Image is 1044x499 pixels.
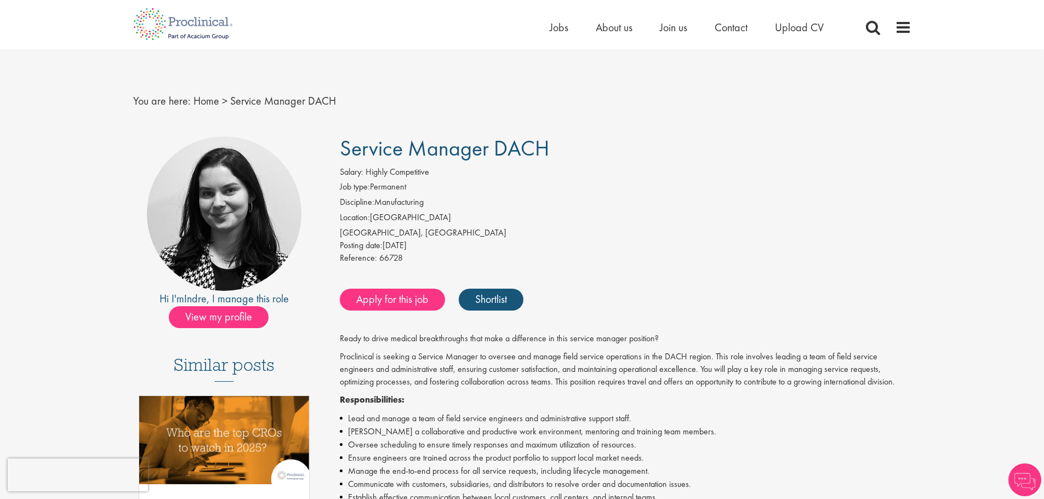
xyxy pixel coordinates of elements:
p: Proclinical is seeking a Service Manager to oversee and manage field service operations in the DA... [340,351,911,388]
a: About us [596,20,632,35]
li: Lead and manage a team of field service engineers and administrative support staff. [340,412,911,425]
a: View my profile [169,308,279,323]
h3: Similar posts [174,355,275,382]
p: Ready to drive medical breakthroughs that make a difference in this service manager position? [340,332,911,345]
label: Reference: [340,252,377,265]
span: View my profile [169,306,269,328]
span: > [222,94,227,108]
li: [PERSON_NAME] a collaborative and productive work environment, mentoring and training team members. [340,425,911,438]
label: Discipline: [340,196,374,209]
li: Manufacturing [340,196,911,211]
label: Job type: [340,181,370,193]
li: Oversee scheduling to ensure timely responses and maximum utilization of resources. [340,438,911,451]
li: Ensure engineers are trained across the product portfolio to support local market needs. [340,451,911,464]
label: Location: [340,211,370,224]
strong: Responsibilities: [340,394,404,405]
a: breadcrumb link [193,94,219,108]
div: Hi I'm , I manage this role [133,291,316,307]
span: Highly Competitive [366,166,429,177]
span: Posting date: [340,239,383,251]
li: Permanent [340,181,911,196]
li: [GEOGRAPHIC_DATA] [340,211,911,227]
a: Link to a post [139,396,310,493]
img: Top 10 CROs 2025 | Proclinical [139,396,310,484]
li: Manage the end-to-end process for all service requests, including lifecycle management. [340,464,911,478]
span: Service Manager DACH [340,134,549,162]
a: Upload CV [775,20,824,35]
a: Contact [715,20,748,35]
span: 66728 [379,252,403,263]
div: [GEOGRAPHIC_DATA], [GEOGRAPHIC_DATA] [340,227,911,239]
li: Communicate with customers, subsidiaries, and distributors to resolve order and documentation iss... [340,478,911,491]
a: Jobs [550,20,568,35]
img: Chatbot [1008,463,1041,496]
span: Service Manager DACH [230,94,336,108]
a: Apply for this job [340,289,445,311]
span: You are here: [133,94,191,108]
iframe: reCAPTCHA [8,458,148,491]
a: Shortlist [459,289,523,311]
div: [DATE] [340,239,911,252]
img: imeage of recruiter Indre Stankeviciute [147,136,301,291]
a: Indre [184,291,207,306]
label: Salary: [340,166,363,179]
a: Join us [660,20,687,35]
